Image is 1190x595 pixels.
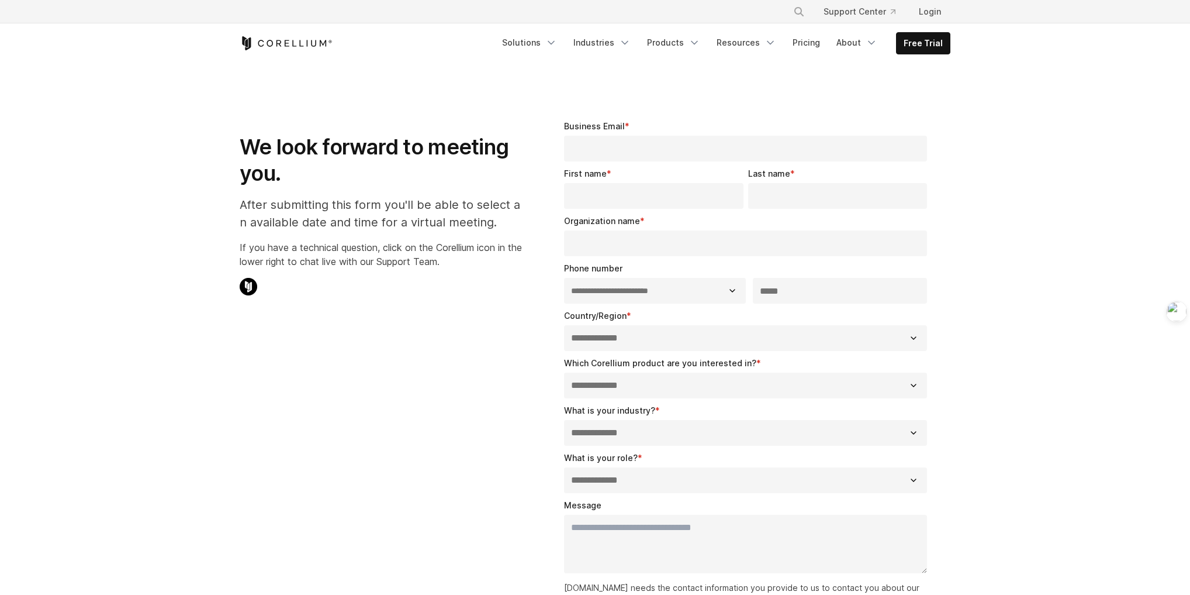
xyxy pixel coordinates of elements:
[240,278,257,295] img: Corellium Chat Icon
[495,32,950,54] div: Navigation Menu
[240,240,522,269] p: If you have a technical question, click on the Corellium icon in the lower right to chat live wit...
[786,32,827,53] a: Pricing
[240,196,522,231] p: After submitting this form you'll be able to select an available date and time for a virtual meet...
[564,405,655,415] span: What is your industry?
[240,36,333,50] a: Corellium Home
[814,1,905,22] a: Support Center
[640,32,707,53] a: Products
[909,1,950,22] a: Login
[829,32,884,53] a: About
[564,500,601,510] span: Message
[566,32,638,53] a: Industries
[564,453,638,463] span: What is your role?
[564,168,607,178] span: First name
[748,168,790,178] span: Last name
[564,358,756,368] span: Which Corellium product are you interested in?
[495,32,564,53] a: Solutions
[564,216,640,226] span: Organization name
[564,121,625,131] span: Business Email
[779,1,950,22] div: Navigation Menu
[788,1,810,22] button: Search
[564,263,622,273] span: Phone number
[710,32,783,53] a: Resources
[240,134,522,187] h1: We look forward to meeting you.
[897,33,950,54] a: Free Trial
[564,311,627,321] span: Country/Region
